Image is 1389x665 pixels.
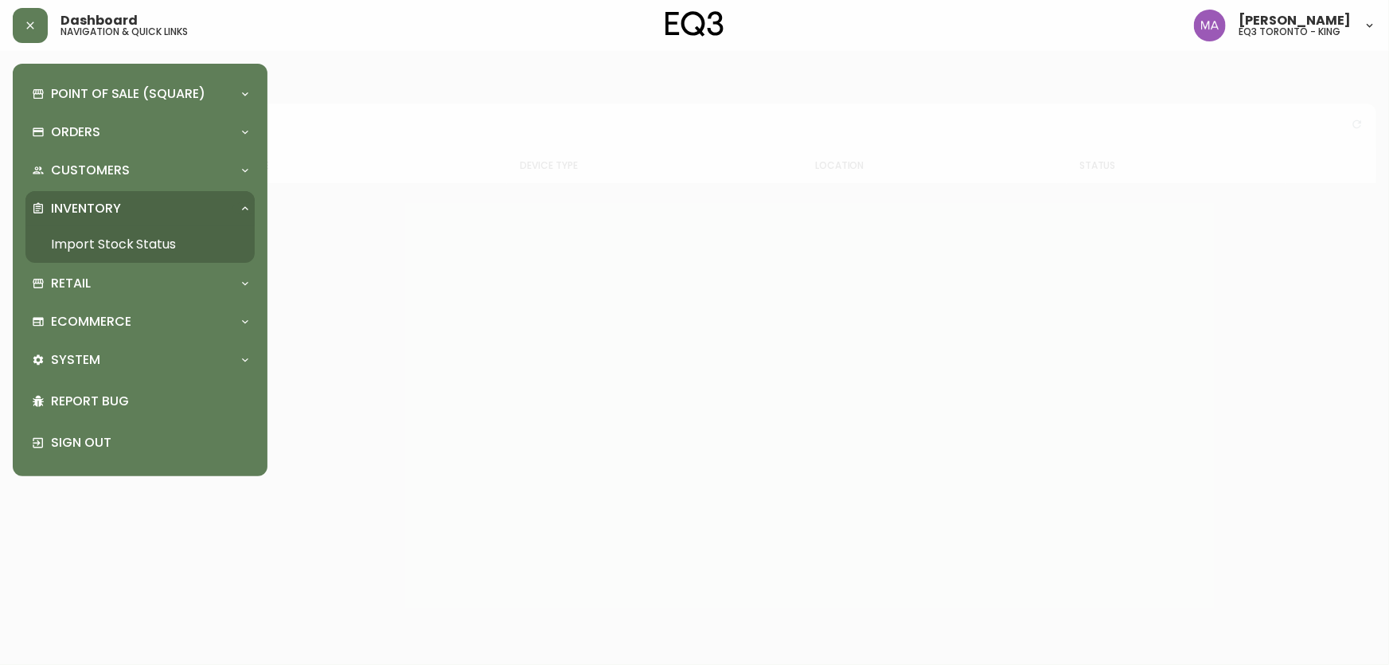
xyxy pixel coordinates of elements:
[1239,14,1351,27] span: [PERSON_NAME]
[25,191,255,226] div: Inventory
[51,434,248,452] p: Sign Out
[1239,27,1340,37] h5: eq3 toronto - king
[60,14,138,27] span: Dashboard
[60,27,188,37] h5: navigation & quick links
[25,266,255,301] div: Retail
[25,422,255,464] div: Sign Out
[51,85,205,103] p: Point of Sale (Square)
[51,123,100,141] p: Orders
[25,226,255,263] a: Import Stock Status
[25,76,255,111] div: Point of Sale (Square)
[25,153,255,188] div: Customers
[51,393,248,410] p: Report Bug
[665,11,724,37] img: logo
[25,381,255,422] div: Report Bug
[51,313,131,331] p: Ecommerce
[1194,10,1226,41] img: 4f0989f25cbf85e7eb2537583095d61e
[51,162,130,179] p: Customers
[25,304,255,339] div: Ecommerce
[51,351,100,369] p: System
[25,342,255,377] div: System
[51,200,121,217] p: Inventory
[51,275,91,292] p: Retail
[25,115,255,150] div: Orders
